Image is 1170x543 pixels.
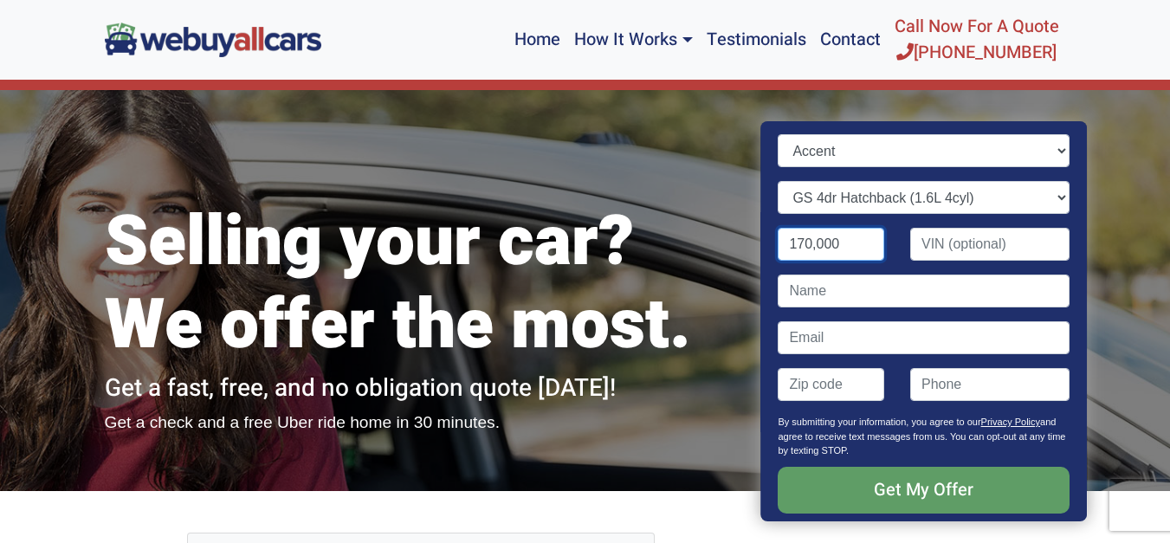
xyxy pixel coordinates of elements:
[779,415,1070,467] p: By submitting your information, you agree to our and agree to receive text messages from us. You ...
[105,201,737,367] h1: Selling your car? We offer the most.
[105,410,737,436] p: Get a check and a free Uber ride home in 30 minutes.
[813,7,888,73] a: Contact
[105,374,737,404] h2: Get a fast, free, and no obligation quote [DATE]!
[567,7,699,73] a: How It Works
[700,7,813,73] a: Testimonials
[888,7,1066,73] a: Call Now For A Quote[PHONE_NUMBER]
[507,7,567,73] a: Home
[105,23,321,56] img: We Buy All Cars in NJ logo
[910,368,1070,401] input: Phone
[910,228,1070,261] input: VIN (optional)
[779,368,885,401] input: Zip code
[779,275,1070,307] input: Name
[779,321,1070,354] input: Email
[779,467,1070,514] input: Get My Offer
[779,228,885,261] input: Mileage
[981,417,1040,427] a: Privacy Policy
[779,87,1070,541] form: Contact form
